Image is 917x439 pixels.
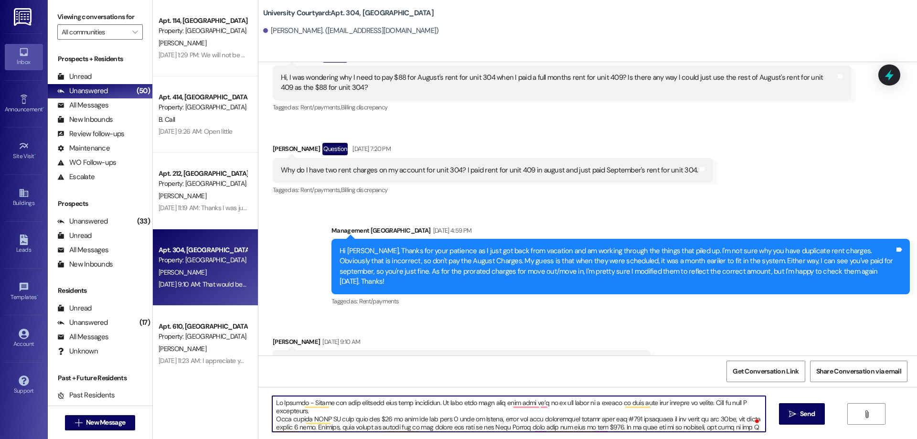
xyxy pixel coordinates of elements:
div: [DATE] 9:26 AM: Open little [159,127,232,136]
div: Unread [57,303,92,313]
a: Buildings [5,185,43,211]
div: Tagged as: [273,100,851,114]
div: Unanswered [57,318,108,328]
div: [PERSON_NAME] [273,143,714,158]
div: All Messages [57,332,108,342]
div: Past + Future Residents [48,373,152,383]
div: New Inbounds [57,115,113,125]
div: [DATE] 9:10 AM [320,337,360,347]
span: New Message [86,418,125,428]
a: Account [5,326,43,352]
div: Apt. 414, [GEOGRAPHIC_DATA] [159,92,247,102]
div: All Messages [57,245,108,255]
div: Apt. 114, [GEOGRAPHIC_DATA] [159,16,247,26]
div: Hi [PERSON_NAME], Thanks for your patience as I just got back from vacation and am working throug... [340,246,895,287]
i:  [132,28,138,36]
div: [DATE] 7:20 PM [350,144,391,154]
button: Send [779,403,825,425]
div: Escalate [57,172,95,182]
div: (33) [135,214,152,229]
a: Templates • [5,279,43,305]
div: Unread [57,231,92,241]
button: New Message [65,415,136,430]
div: Past Residents [57,390,115,400]
div: (50) [134,84,152,98]
div: Unanswered [57,86,108,96]
div: Review follow-ups [57,129,124,139]
a: Leads [5,232,43,257]
span: Rent/payments , [300,103,341,111]
div: Maintenance [57,143,110,153]
span: [PERSON_NAME] [159,192,206,200]
div: New Inbounds [57,259,113,269]
div: Tagged as: [331,294,910,308]
span: [PERSON_NAME] [159,39,206,47]
i:  [75,419,82,427]
div: Apt. 304, [GEOGRAPHIC_DATA] [159,245,247,255]
div: Management [GEOGRAPHIC_DATA] [331,225,910,239]
div: Residents [48,286,152,296]
button: Get Conversation Link [726,361,805,382]
div: [DATE] 11:19 AM: Thanks I was just waiting to pay until that charge was removed [159,203,375,212]
div: [DATE] 1:29 PM: We will not be renewing our lease [159,51,294,59]
div: [DATE] 9:10 AM: That would be awesome if you could check and let me know what the correct amount ... [159,280,529,289]
div: Apt. 610, [GEOGRAPHIC_DATA] [159,321,247,332]
span: [PERSON_NAME] [159,268,206,277]
label: Viewing conversations for [57,10,143,24]
div: Unknown [57,346,98,356]
span: • [37,292,38,299]
div: Unread [57,72,92,82]
div: (17) [137,315,152,330]
span: Send [800,409,815,419]
div: Hi, I was wondering why I need to pay $88 for August's rent for unit 304 when I paid a full month... [281,73,836,93]
div: Question [322,143,348,155]
textarea: To enrich screen reader interactions, please activate Accessibility in Grammarly extension settings [272,396,765,432]
div: Property: [GEOGRAPHIC_DATA] [159,255,247,265]
div: [DATE] 11:23 AM: I appreciate your efforts, thank you! [159,356,300,365]
div: Unanswered [57,216,108,226]
div: Prospects + Residents [48,54,152,64]
div: Prospects [48,199,152,209]
i:  [863,410,870,418]
div: [PERSON_NAME]. ([EMAIL_ADDRESS][DOMAIN_NAME]) [263,26,439,36]
span: • [34,151,36,158]
div: Property: [GEOGRAPHIC_DATA] [159,179,247,189]
div: Property: [GEOGRAPHIC_DATA] [159,102,247,112]
a: Support [5,373,43,398]
span: Rent/payments [359,297,399,305]
b: University Courtyard: Apt. 304, [GEOGRAPHIC_DATA] [263,8,434,18]
div: Tagged as: [273,183,714,197]
div: [PERSON_NAME] [273,337,650,350]
input: All communities [62,24,128,40]
a: Site Visit • [5,138,43,164]
span: Rent/payments , [300,186,341,194]
div: Apt. 212, [GEOGRAPHIC_DATA] [159,169,247,179]
span: Billing discrepancy [341,186,388,194]
span: Billing discrepancy [341,103,388,111]
span: • [43,105,44,111]
div: All Messages [57,100,108,110]
span: B. Call [159,115,175,124]
div: Property: [GEOGRAPHIC_DATA] [159,332,247,342]
div: Property: [GEOGRAPHIC_DATA] [159,26,247,36]
div: WO Follow-ups [57,158,116,168]
span: [PERSON_NAME] [159,344,206,353]
span: Get Conversation Link [733,366,799,376]
span: Share Conversation via email [816,366,901,376]
img: ResiDesk Logo [14,8,33,26]
a: Inbox [5,44,43,70]
div: Why do I have two rent charges on my account for unit 304? I paid rent for unit 409 in august and... [281,165,698,175]
div: [DATE] 4:59 PM [431,225,472,236]
button: Share Conversation via email [810,361,907,382]
i:  [789,410,796,418]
